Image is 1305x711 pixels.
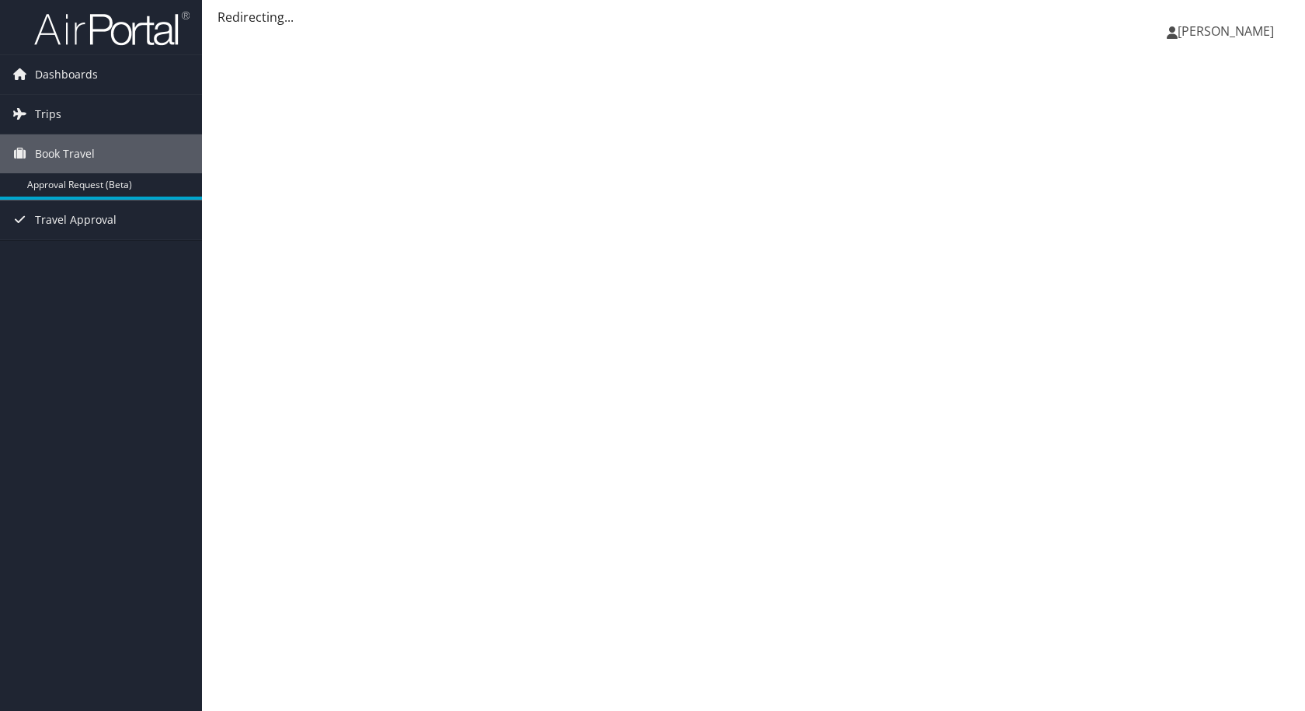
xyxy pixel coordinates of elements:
span: [PERSON_NAME] [1178,23,1274,40]
a: [PERSON_NAME] [1167,8,1289,54]
span: Trips [35,95,61,134]
div: Redirecting... [217,8,1289,26]
span: Book Travel [35,134,95,173]
img: airportal-logo.png [34,10,190,47]
span: Travel Approval [35,200,117,239]
span: Dashboards [35,55,98,94]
